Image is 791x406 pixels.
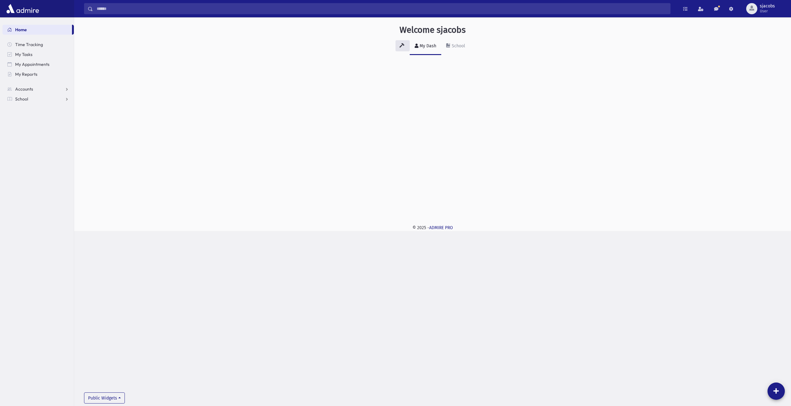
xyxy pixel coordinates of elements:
[2,40,74,49] a: Time Tracking
[5,2,40,15] img: AdmirePro
[400,25,466,35] h3: Welcome sjacobs
[93,3,670,14] input: Search
[2,25,72,35] a: Home
[15,86,33,92] span: Accounts
[15,96,28,102] span: School
[2,59,74,69] a: My Appointments
[2,84,74,94] a: Accounts
[760,9,775,14] span: User
[84,392,125,404] button: Public Widgets
[429,225,453,230] a: ADMIRE PRO
[15,71,37,77] span: My Reports
[2,94,74,104] a: School
[84,224,781,231] div: © 2025 -
[450,43,465,49] div: School
[15,42,43,47] span: Time Tracking
[2,49,74,59] a: My Tasks
[418,43,436,49] div: My Dash
[441,38,470,55] a: School
[15,62,49,67] span: My Appointments
[410,38,441,55] a: My Dash
[15,27,27,32] span: Home
[2,69,74,79] a: My Reports
[15,52,32,57] span: My Tasks
[760,4,775,9] span: sjacobs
